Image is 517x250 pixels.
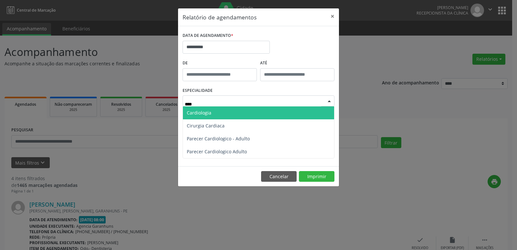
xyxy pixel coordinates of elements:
label: DATA DE AGENDAMENTO [183,31,233,41]
button: Cancelar [261,171,297,182]
h5: Relatório de agendamentos [183,13,257,21]
span: Parecer Cardiologico - Adulto [187,136,250,142]
label: ESPECIALIDADE [183,86,213,96]
label: De [183,58,257,68]
label: ATÉ [260,58,334,68]
button: Close [326,8,339,24]
span: Cirurgia Cardiaca [187,123,225,129]
span: Cardiologia [187,110,211,116]
span: Parecer Cardiologico Adulto [187,148,247,155]
button: Imprimir [299,171,334,182]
